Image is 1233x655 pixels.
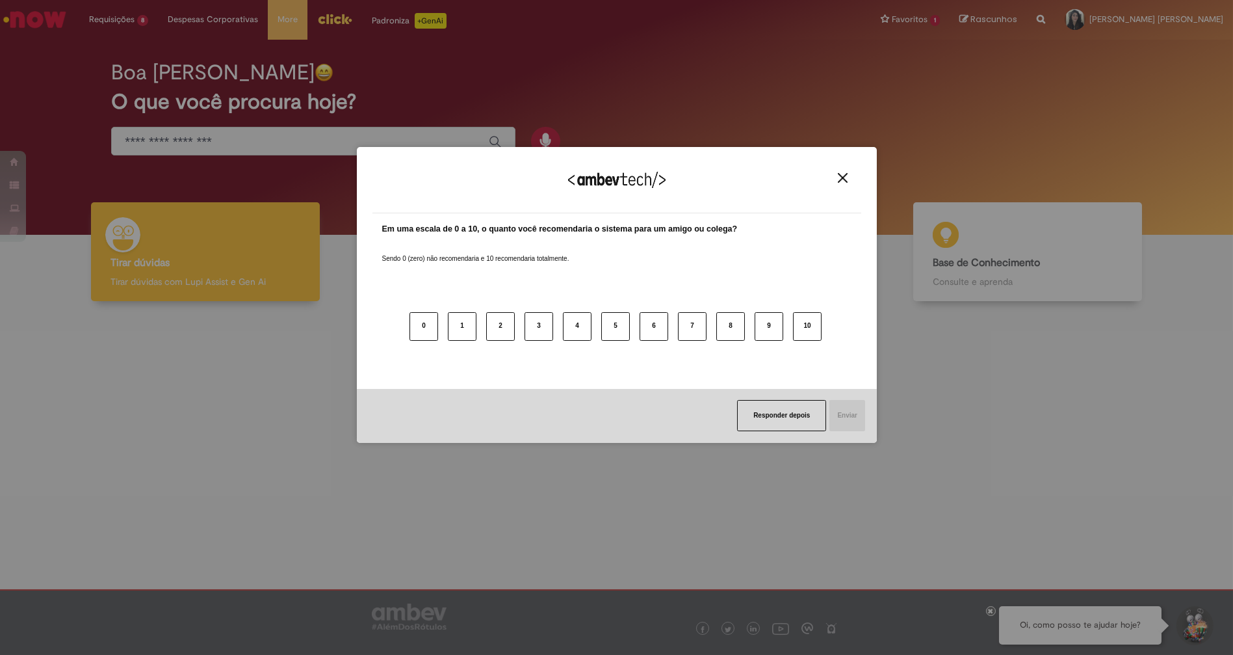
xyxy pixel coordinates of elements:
button: 4 [563,312,591,341]
button: 7 [678,312,707,341]
label: Em uma escala de 0 a 10, o quanto você recomendaria o sistema para um amigo ou colega? [382,223,738,235]
button: 10 [793,312,822,341]
img: Logo Ambevtech [568,172,666,188]
button: Responder depois [737,400,826,431]
button: 9 [755,312,783,341]
button: 2 [486,312,515,341]
button: Close [834,172,851,183]
label: Sendo 0 (zero) não recomendaria e 10 recomendaria totalmente. [382,239,569,263]
button: 3 [525,312,553,341]
button: 8 [716,312,745,341]
button: 0 [409,312,438,341]
button: 5 [601,312,630,341]
button: 6 [640,312,668,341]
button: 1 [448,312,476,341]
img: Close [838,173,848,183]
